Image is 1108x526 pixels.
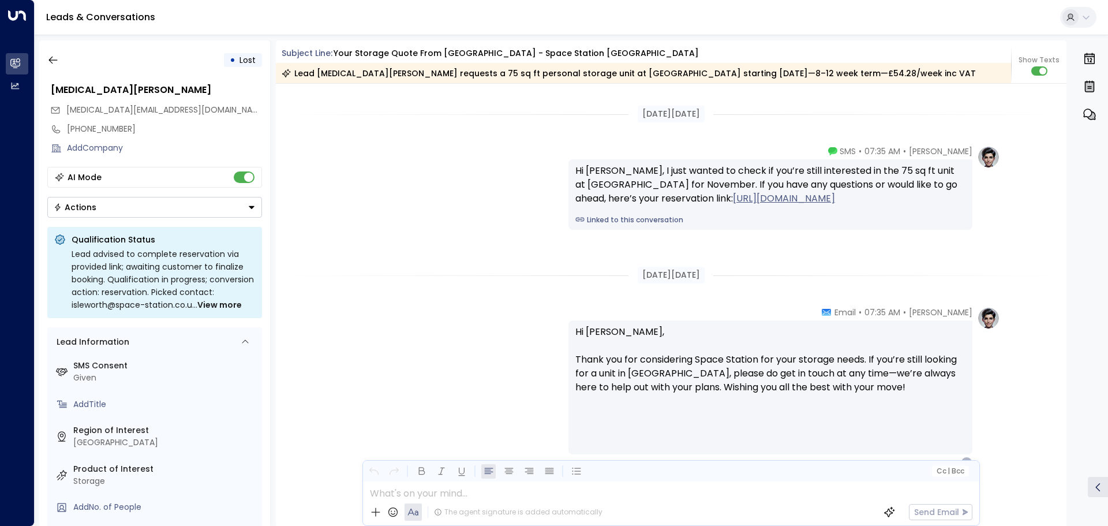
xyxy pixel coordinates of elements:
div: Lead Information [53,336,129,348]
p: Hi [PERSON_NAME], Thank you for considering Space Station for your storage needs. If you’re still... [575,325,965,408]
div: [DATE][DATE] [638,267,705,283]
span: Subject Line: [282,47,332,59]
a: Linked to this conversation [575,215,965,225]
span: [MEDICAL_DATA][EMAIL_ADDRESS][DOMAIN_NAME] [66,104,267,115]
div: AI Mode [68,171,102,183]
span: 07:35 AM [864,307,900,318]
button: Redo [387,464,401,479]
label: SMS Consent [73,360,257,372]
button: Undo [366,464,381,479]
div: Storage [73,475,257,487]
span: • [903,146,906,157]
div: Lead advised to complete reservation via provided link; awaiting customer to finalize booking. Qu... [72,248,255,311]
div: [PHONE_NUMBER] [67,123,262,135]
img: profile-logo.png [977,307,1000,330]
a: Leads & Conversations [46,10,155,24]
span: • [859,146,862,157]
label: Region of Interest [73,424,257,437]
img: profile-logo.png [977,146,1000,169]
div: The agent signature is added automatically [434,507,602,517]
div: AddTitle [73,398,257,411]
span: [PERSON_NAME] [909,146,972,157]
span: • [859,307,862,318]
label: Product of Interest [73,463,257,475]
div: • [230,50,235,70]
div: Lead [MEDICAL_DATA][PERSON_NAME] requests a 75 sq ft personal storage unit at [GEOGRAPHIC_DATA] s... [282,68,976,79]
div: Your storage quote from [GEOGRAPHIC_DATA] - Space Station [GEOGRAPHIC_DATA] [334,47,699,59]
span: • [903,307,906,318]
div: AddNo. of People [73,501,257,513]
a: [URL][DOMAIN_NAME] [733,192,835,206]
div: [GEOGRAPHIC_DATA] [73,437,257,449]
span: [PERSON_NAME] [909,307,972,318]
span: View more [197,299,242,311]
button: Actions [47,197,262,218]
div: Hi [PERSON_NAME], I just wanted to check if you’re still interested in the 75 sq ft unit at [GEOG... [575,164,965,206]
div: Given [73,372,257,384]
span: 07:35 AM [864,146,900,157]
span: | [948,467,950,475]
span: Lost [239,54,256,66]
p: Qualification Status [72,234,255,245]
div: AddCompany [67,142,262,154]
div: Button group with a nested menu [47,197,262,218]
div: S [961,457,972,468]
div: [MEDICAL_DATA][PERSON_NAME] [51,83,262,97]
div: Actions [54,202,96,212]
span: Show Texts [1019,55,1060,65]
div: [DATE][DATE] [638,106,705,122]
span: Cc Bcc [936,467,964,475]
span: SMS [840,146,856,157]
span: Email [834,307,856,318]
span: syeda_jas@hotmail.co.uk [66,104,262,116]
button: Cc|Bcc [931,466,968,477]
